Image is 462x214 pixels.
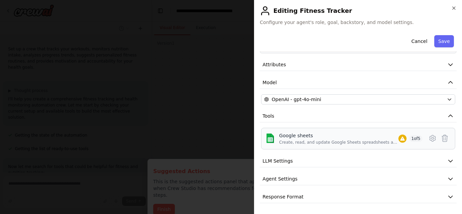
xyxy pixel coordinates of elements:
[272,96,321,103] span: OpenAI - gpt-4o-mini
[260,58,457,71] button: Attributes
[260,155,457,167] button: LLM Settings
[260,173,457,185] button: Agent Settings
[439,132,451,144] button: Delete tool
[260,19,457,26] span: Configure your agent's role, goal, backstory, and model settings.
[260,5,457,16] h2: Editing Fitness Tracker
[279,140,398,145] div: Create, read, and update Google Sheets spreadsheets and manage worksheet data.
[279,132,398,139] div: Google sheets
[262,175,297,182] span: Agent Settings
[262,193,303,200] span: Response Format
[261,94,455,104] button: OpenAI - gpt-4o-mini
[409,135,422,142] span: 1 of 5
[260,110,457,122] button: Tools
[262,113,274,119] span: Tools
[434,35,454,47] button: Save
[407,35,431,47] button: Cancel
[262,79,277,86] span: Model
[262,158,293,164] span: LLM Settings
[260,76,457,89] button: Model
[265,134,275,143] img: Google sheets
[262,61,286,68] span: Attributes
[260,191,457,203] button: Response Format
[426,132,439,144] button: Configure tool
